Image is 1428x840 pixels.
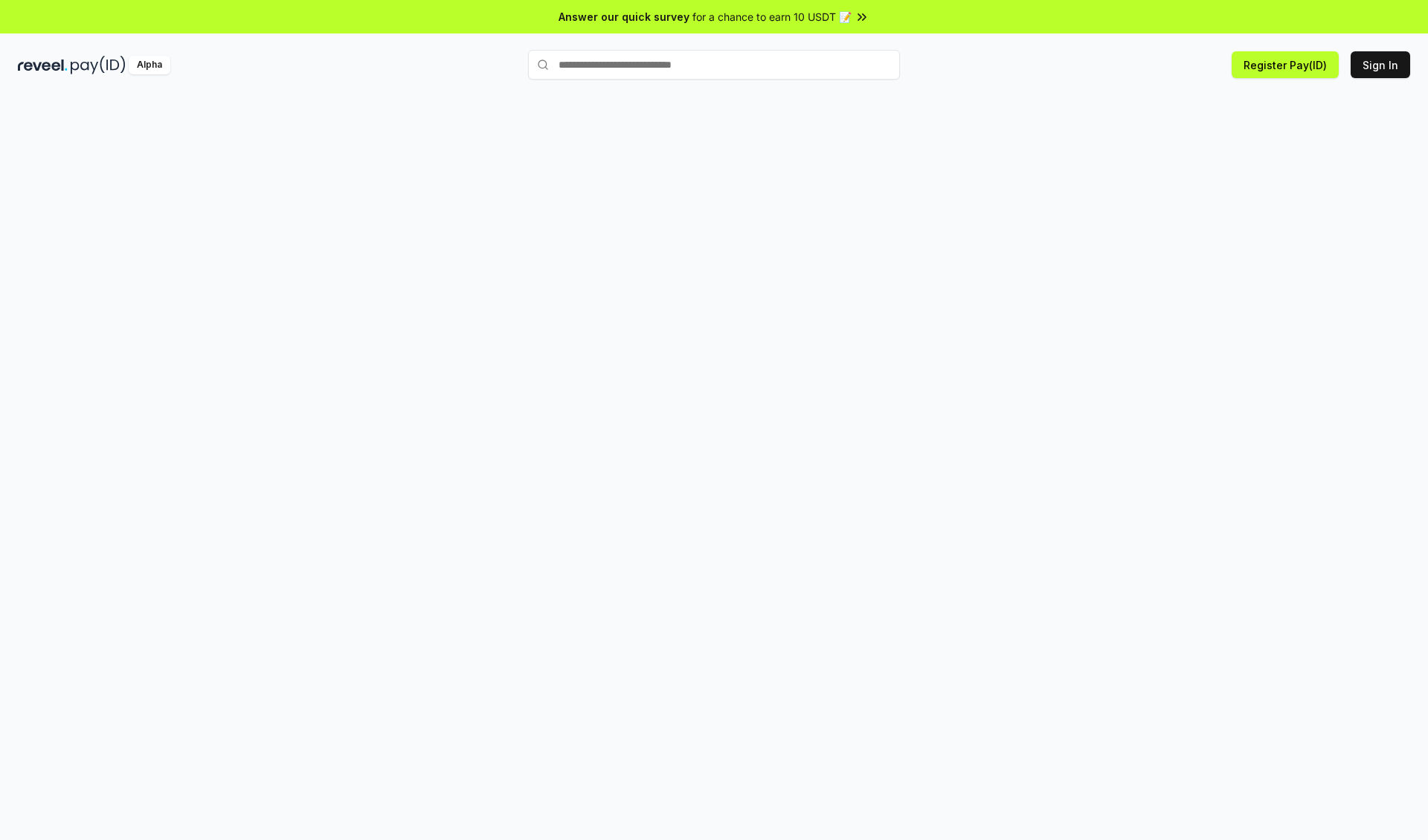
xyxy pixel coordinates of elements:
button: Register Pay(ID) [1232,51,1339,78]
img: pay_id [71,56,126,74]
span: Answer our quick survey [559,9,689,25]
div: Alpha [129,56,170,74]
button: Sign In [1351,51,1410,78]
span: for a chance to earn 10 USDT 📝 [692,9,852,25]
img: reveel_dark [18,56,68,74]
